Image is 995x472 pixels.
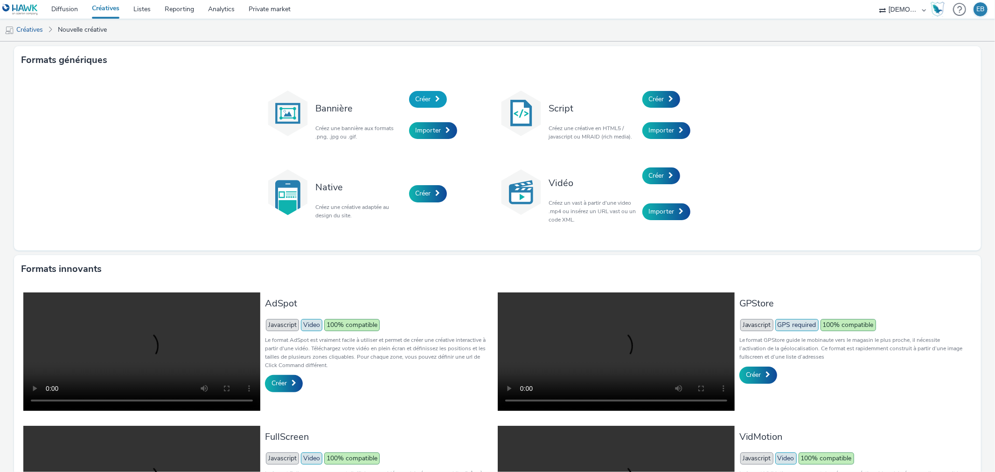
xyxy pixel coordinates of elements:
[739,336,967,361] p: Le format GPStore guide le mobinaute vers le magasin le plus proche, il nécessite l’activation de...
[549,199,638,224] p: Créez un vast à partir d'une video .mp4 ou insérez un URL vast ou un code XML.
[649,126,675,135] span: Importer
[21,53,107,67] h3: Formats génériques
[21,262,102,276] h3: Formats innovants
[739,367,777,383] a: Créer
[316,102,404,115] h3: Bannière
[642,167,680,184] a: Créer
[265,336,493,369] p: Le format AdSpot est vraiment facile à utiliser et permet de créer une créative interactive à par...
[549,124,638,141] p: Créez une créative en HTML5 / javascript ou MRAID (rich media).
[931,2,945,17] img: Hawk Academy
[498,169,544,215] img: video.svg
[498,90,544,137] img: code.svg
[266,319,299,331] span: Javascript
[265,430,493,443] h3: FullScreen
[649,207,675,216] span: Importer
[53,19,111,41] a: Nouvelle créative
[739,430,967,443] h3: VidMotion
[739,297,967,310] h3: GPStore
[740,452,773,465] span: Javascript
[799,452,854,465] span: 100% compatible
[931,2,948,17] a: Hawk Academy
[642,91,680,108] a: Créer
[549,102,638,115] h3: Script
[5,26,14,35] img: mobile
[740,319,773,331] span: Javascript
[409,91,447,108] a: Créer
[316,124,404,141] p: Créez une bannière aux formats .png, .jpg ou .gif.
[642,122,690,139] a: Importer
[264,169,311,215] img: native.svg
[301,319,322,331] span: Video
[549,177,638,189] h3: Vidéo
[416,189,431,198] span: Créer
[301,452,322,465] span: Video
[271,379,287,388] span: Créer
[746,370,761,379] span: Créer
[409,185,447,202] a: Créer
[642,203,690,220] a: Importer
[324,319,380,331] span: 100% compatible
[316,203,404,220] p: Créez une créative adaptée au design du site.
[649,171,664,180] span: Créer
[409,122,457,139] a: Importer
[775,319,819,331] span: GPS required
[416,126,441,135] span: Importer
[821,319,876,331] span: 100% compatible
[264,90,311,137] img: banner.svg
[265,297,493,310] h3: AdSpot
[977,2,985,16] div: EB
[416,95,431,104] span: Créer
[775,452,797,465] span: Video
[266,452,299,465] span: Javascript
[649,95,664,104] span: Créer
[265,375,303,392] a: Créer
[2,4,38,15] img: undefined Logo
[316,181,404,194] h3: Native
[324,452,380,465] span: 100% compatible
